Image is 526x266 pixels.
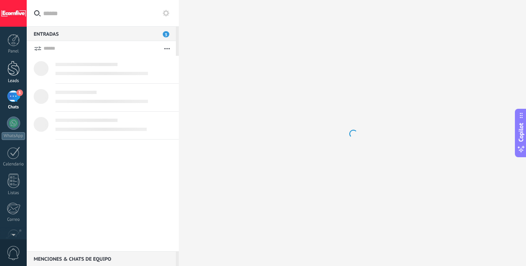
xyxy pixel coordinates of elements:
div: Correo [2,217,25,222]
span: Copilot [517,123,525,142]
div: Leads [2,78,25,84]
button: Más [158,41,176,56]
span: 3 [16,89,23,96]
div: Panel [2,49,25,54]
div: Calendario [2,162,25,167]
div: Menciones & Chats de equipo [27,251,176,266]
div: Chats [2,105,25,110]
div: Entradas [27,26,176,41]
span: 3 [163,31,169,37]
div: Listas [2,190,25,196]
div: WhatsApp [2,132,25,140]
